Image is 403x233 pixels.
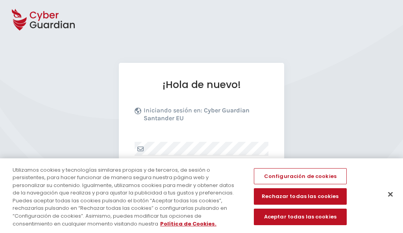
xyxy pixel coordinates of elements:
[382,186,399,203] button: Cerrar
[144,106,250,122] b: Cyber Guardian Santander EU
[135,79,268,91] h1: ¡Hola de nuevo!
[254,189,347,205] button: Rechazar todas las cookies
[254,209,347,225] button: Aceptar todas las cookies
[254,168,347,185] button: Configuración de cookies, Abre el cuadro de diálogo del centro de preferencias.
[160,220,216,227] a: Más información sobre su privacidad, se abre en una nueva pestaña
[13,166,242,227] div: Utilizamos cookies y tecnologías similares propias y de terceros, de sesión o persistentes, para ...
[144,106,266,126] p: Iniciando sesión en:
